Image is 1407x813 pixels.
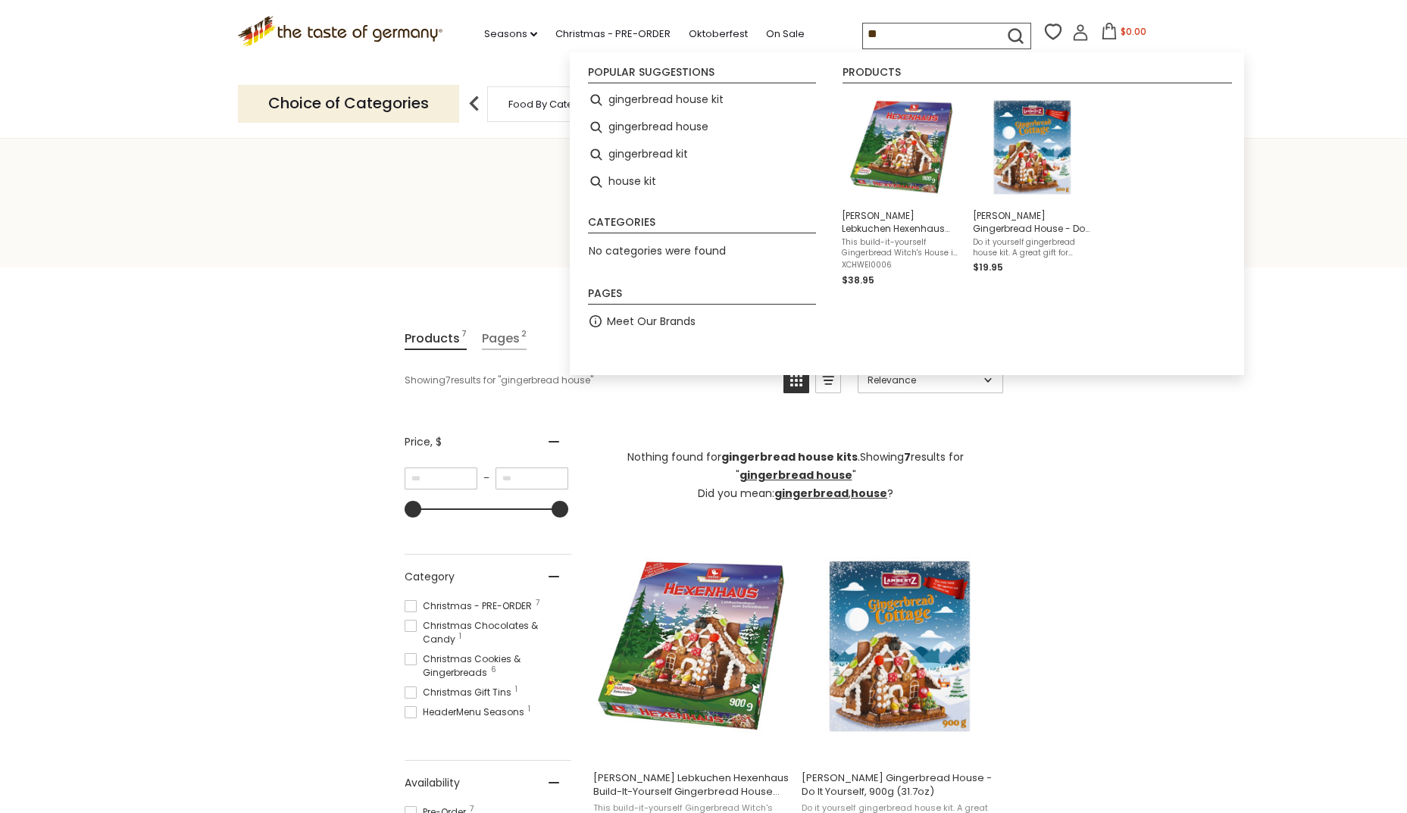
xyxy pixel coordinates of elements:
[508,98,596,110] a: Food By Category
[904,449,911,464] b: 7
[1121,25,1146,38] span: $0.00
[783,367,809,393] a: View grid mode
[446,374,451,387] b: 7
[842,274,874,286] span: $38.95
[47,203,1360,237] h1: Search results
[461,328,467,349] span: 7
[484,26,537,42] a: Seasons
[721,449,858,464] b: gingerbread house kits
[570,52,1244,375] div: Instant Search Results
[591,546,792,747] img: Weiss Lebkuchen Hexenhaus
[973,261,1003,274] span: $19.95
[459,89,489,119] img: previous arrow
[470,805,474,813] span: 7
[405,367,772,393] div: Showing results for " "
[842,209,961,235] span: [PERSON_NAME] Lebkuchen Hexenhaus Build-It-Yourself Gingerbread House with Gummies, 31.75 oz
[843,67,1232,83] li: Products
[430,434,442,449] span: , $
[521,328,527,349] span: 2
[588,217,816,233] li: Categories
[491,666,496,674] span: 6
[858,367,1003,393] a: Sort options
[588,288,816,305] li: Pages
[459,633,461,640] span: 1
[405,652,571,680] span: Christmas Cookies & Gingerbreads
[405,775,460,791] span: Availability
[973,209,1092,235] span: [PERSON_NAME] Gingerbread House - Do It Yourself, 900g (31.7oz)
[536,599,539,607] span: 7
[846,92,956,202] img: Weiss Lebkuchen Hexenhaus
[973,237,1092,258] span: Do it yourself gingerbread house kit. A great gift for Christmas. From [GEOGRAPHIC_DATA], based i...
[405,434,442,450] span: Price
[799,546,1000,747] img: Lambertz Gingerbread House DIY
[766,26,805,42] a: On Sale
[607,313,696,330] a: Meet Our Brands
[627,449,858,464] span: Nothing found for
[405,569,455,585] span: Category
[405,599,536,613] span: Christmas - PRE-ORDER
[589,243,726,258] span: No categories were found
[582,168,822,195] li: house kit
[698,486,893,501] span: Did you mean: , ?
[842,260,961,270] span: XCHWEI0006
[842,237,961,258] span: This build-it-yourself Gingerbread Witch's House is fun for the whole family. [PERSON_NAME] delic...
[582,114,822,141] li: gingerbread house
[851,486,887,501] a: house
[238,85,459,122] p: Choice of Categories
[496,467,568,489] input: Maximum value
[774,486,849,501] a: gingerbread
[967,86,1098,294] li: Lambertz Gingerbread House - Do It Yourself, 900g (31.7oz)
[405,705,529,719] span: HeaderMenu Seasons
[405,467,477,489] input: Minimum value
[815,367,841,393] a: View list mode
[582,141,822,168] li: gingerbread kit
[1092,23,1156,45] button: $0.00
[482,328,527,350] a: View Pages Tab
[405,686,516,699] span: Christmas Gift Tins
[515,686,517,693] span: 1
[593,771,789,799] span: [PERSON_NAME] Lebkuchen Hexenhaus Build-It-Yourself Gingerbread House with Gummies, 31.75 oz
[588,67,816,83] li: Popular suggestions
[405,328,467,350] a: View Products Tab
[555,26,671,42] a: Christmas - PRE-ORDER
[739,467,852,483] a: gingerbread house
[736,449,965,483] span: Showing results for " "
[973,92,1092,288] a: Lambertz Gingerbread House DIY[PERSON_NAME] Gingerbread House - Do It Yourself, 900g (31.7oz)Do i...
[802,771,998,799] span: [PERSON_NAME] Gingerbread House - Do It Yourself, 900g (31.7oz)
[477,471,496,485] span: –
[582,86,822,114] li: gingerbread house kit
[689,26,748,42] a: Oktoberfest
[977,92,1087,202] img: Lambertz Gingerbread House DIY
[582,308,822,335] li: Meet Our Brands
[842,92,961,288] a: Weiss Lebkuchen Hexenhaus[PERSON_NAME] Lebkuchen Hexenhaus Build-It-Yourself Gingerbread House wi...
[528,705,530,713] span: 1
[836,86,967,294] li: Weiss Lebkuchen Hexenhaus Build-It-Yourself Gingerbread House with Gummies, 31.75 oz
[868,374,979,387] span: Relevance
[591,433,1001,518] div: .
[405,619,571,646] span: Christmas Chocolates & Candy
